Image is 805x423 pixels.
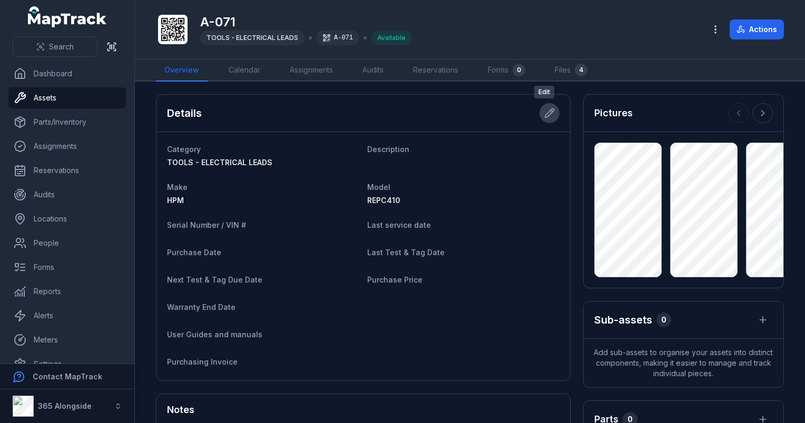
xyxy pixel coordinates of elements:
[167,183,188,192] span: Make
[594,106,633,120] h3: Pictures
[730,19,784,39] button: Actions
[367,248,445,257] span: Last Test & Tag Date
[546,59,596,82] a: Files4
[200,14,412,31] h1: A-071
[8,329,126,350] a: Meters
[167,106,202,120] h2: Details
[405,59,467,82] a: Reservations
[367,145,409,154] span: Description
[13,37,97,57] button: Search
[8,160,126,181] a: Reservations
[167,220,246,229] span: Serial Number / VIN #
[49,42,74,52] span: Search
[167,275,262,284] span: Next Test & Tag Due Date
[167,248,221,257] span: Purchase Date
[584,339,783,387] span: Add sub-assets to organise your assets into distinct components, making it easier to manage and t...
[8,305,126,326] a: Alerts
[8,136,126,157] a: Assignments
[167,357,238,366] span: Purchasing Invoice
[371,31,412,45] div: Available
[8,208,126,229] a: Locations
[594,313,652,327] h2: Sub-assets
[167,303,235,311] span: Warranty End Date
[479,59,534,82] a: Forms0
[367,275,423,284] span: Purchase Price
[38,401,92,410] strong: 365 Alongside
[367,220,431,229] span: Last service date
[281,59,341,82] a: Assignments
[167,402,194,417] h3: Notes
[207,34,298,42] span: TOOLS - ELECTRICAL LEADS
[33,372,102,381] strong: Contact MapTrack
[167,330,262,339] span: User Guides and manuals
[534,86,554,98] span: Edit
[8,281,126,302] a: Reports
[8,354,126,375] a: Settings
[167,196,184,205] span: HPM
[8,257,126,278] a: Forms
[575,64,587,76] div: 4
[8,112,126,133] a: Parts/Inventory
[167,158,272,167] span: TOOLS - ELECTRICAL LEADS
[167,145,201,154] span: Category
[156,59,208,82] a: Overview
[367,196,400,205] span: REPC410
[513,64,525,76] div: 0
[8,184,126,205] a: Audits
[656,313,671,327] div: 0
[28,6,107,27] a: MapTrack
[220,59,269,82] a: Calendar
[316,31,359,45] div: A-071
[354,59,392,82] a: Audits
[8,87,126,108] a: Assets
[367,183,390,192] span: Model
[8,63,126,84] a: Dashboard
[8,233,126,254] a: People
